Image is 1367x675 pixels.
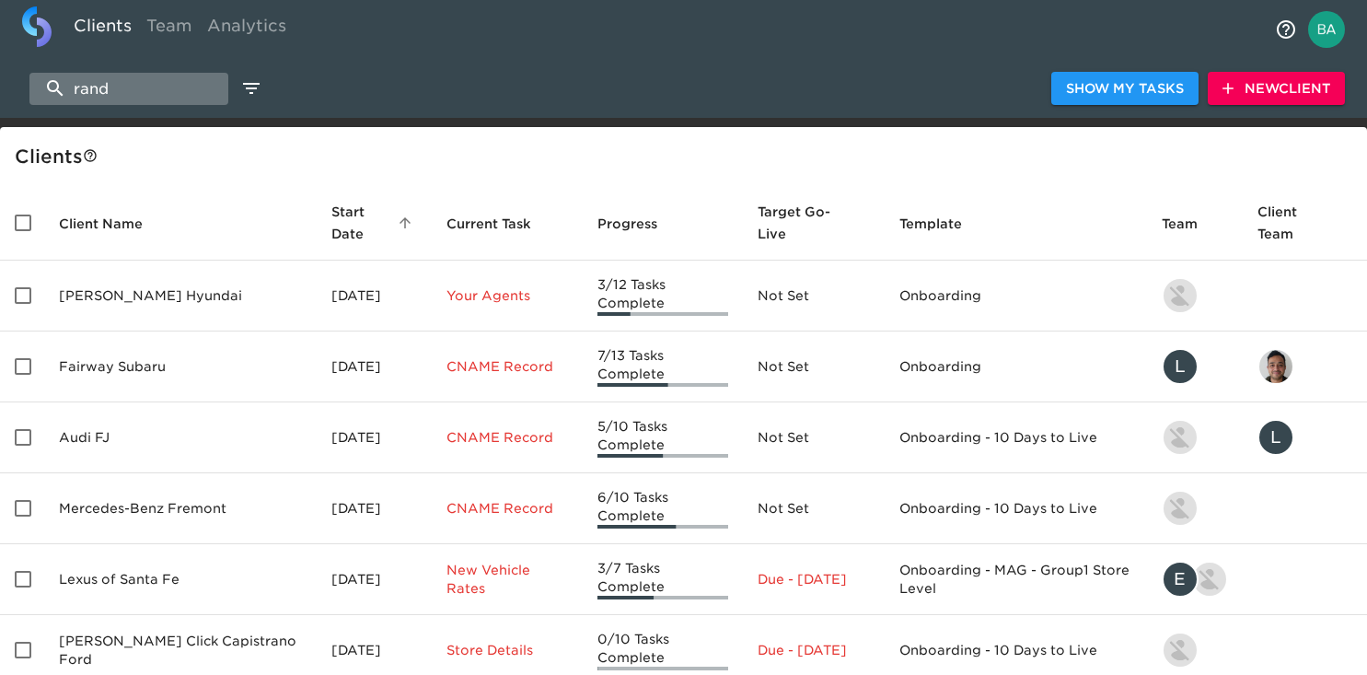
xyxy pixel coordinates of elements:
[1162,348,1228,385] div: leland@roadster.com
[200,6,294,52] a: Analytics
[317,332,432,402] td: [DATE]
[446,357,568,376] p: CNAME Record
[1164,634,1197,667] img: nikko.foster@roadster.com
[1162,561,1228,598] div: emily@roadster.com, nikko.foster@roadster.com
[1208,72,1345,106] button: NewClient
[899,213,986,235] span: Template
[758,201,847,245] span: Calculated based on the start date and the duration of all Tasks contained in this Hub.
[29,73,228,105] input: search
[317,473,432,544] td: [DATE]
[44,261,317,332] td: [PERSON_NAME] Hyundai
[743,402,886,473] td: Not Set
[885,544,1146,615] td: Onboarding - MAG - Group1 Store Level
[446,641,568,659] p: Store Details
[1257,201,1352,245] span: Client Team
[583,332,743,402] td: 7/13 Tasks Complete
[1051,72,1199,106] button: Show My Tasks
[446,428,568,447] p: CNAME Record
[44,402,317,473] td: Audi FJ
[758,570,871,588] p: Due - [DATE]
[139,6,200,52] a: Team
[583,402,743,473] td: 5/10 Tasks Complete
[446,213,531,235] span: This is the next Task in this Hub that should be completed
[22,6,52,47] img: logo
[1162,490,1228,527] div: kevin.lo@roadster.com
[446,213,555,235] span: Current Task
[1162,348,1199,385] div: L
[59,213,167,235] span: Client Name
[44,544,317,615] td: Lexus of Santa Fe
[1259,350,1292,383] img: sai@simplemnt.com
[743,332,886,402] td: Not Set
[66,6,139,52] a: Clients
[1257,348,1352,385] div: sai@simplemnt.com
[1193,563,1226,596] img: nikko.foster@roadster.com
[583,261,743,332] td: 3/12 Tasks Complete
[885,261,1146,332] td: Onboarding
[583,473,743,544] td: 6/10 Tasks Complete
[1264,7,1308,52] button: notifications
[1162,561,1199,598] div: E
[317,544,432,615] td: [DATE]
[236,73,267,104] button: edit
[44,332,317,402] td: Fairway Subaru
[1164,279,1197,312] img: kevin.lo@roadster.com
[885,402,1146,473] td: Onboarding - 10 Days to Live
[743,261,886,332] td: Not Set
[583,544,743,615] td: 3/7 Tasks Complete
[1162,277,1228,314] div: kevin.lo@roadster.com
[885,332,1146,402] td: Onboarding
[44,473,317,544] td: Mercedes-Benz Fremont
[758,201,871,245] span: Target Go-Live
[446,561,568,598] p: New Vehicle Rates
[1308,11,1345,48] img: Profile
[1162,213,1222,235] span: Team
[743,473,886,544] td: Not Set
[758,641,871,659] p: Due - [DATE]
[1222,77,1330,100] span: New Client
[15,142,1360,171] div: Client s
[1162,419,1228,456] div: kevin.lo@roadster.com
[317,402,432,473] td: [DATE]
[1257,419,1294,456] div: L
[597,213,681,235] span: Progress
[317,261,432,332] td: [DATE]
[446,286,568,305] p: Your Agents
[1257,419,1352,456] div: leland@roadster.com
[331,201,417,245] span: Start Date
[446,499,568,518] p: CNAME Record
[1066,77,1184,100] span: Show My Tasks
[1164,492,1197,525] img: kevin.lo@roadster.com
[1162,632,1228,669] div: nikko.foster@roadster.com
[83,148,98,163] svg: This is a list of all of your clients and clients shared with you
[885,473,1146,544] td: Onboarding - 10 Days to Live
[1164,421,1197,454] img: kevin.lo@roadster.com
